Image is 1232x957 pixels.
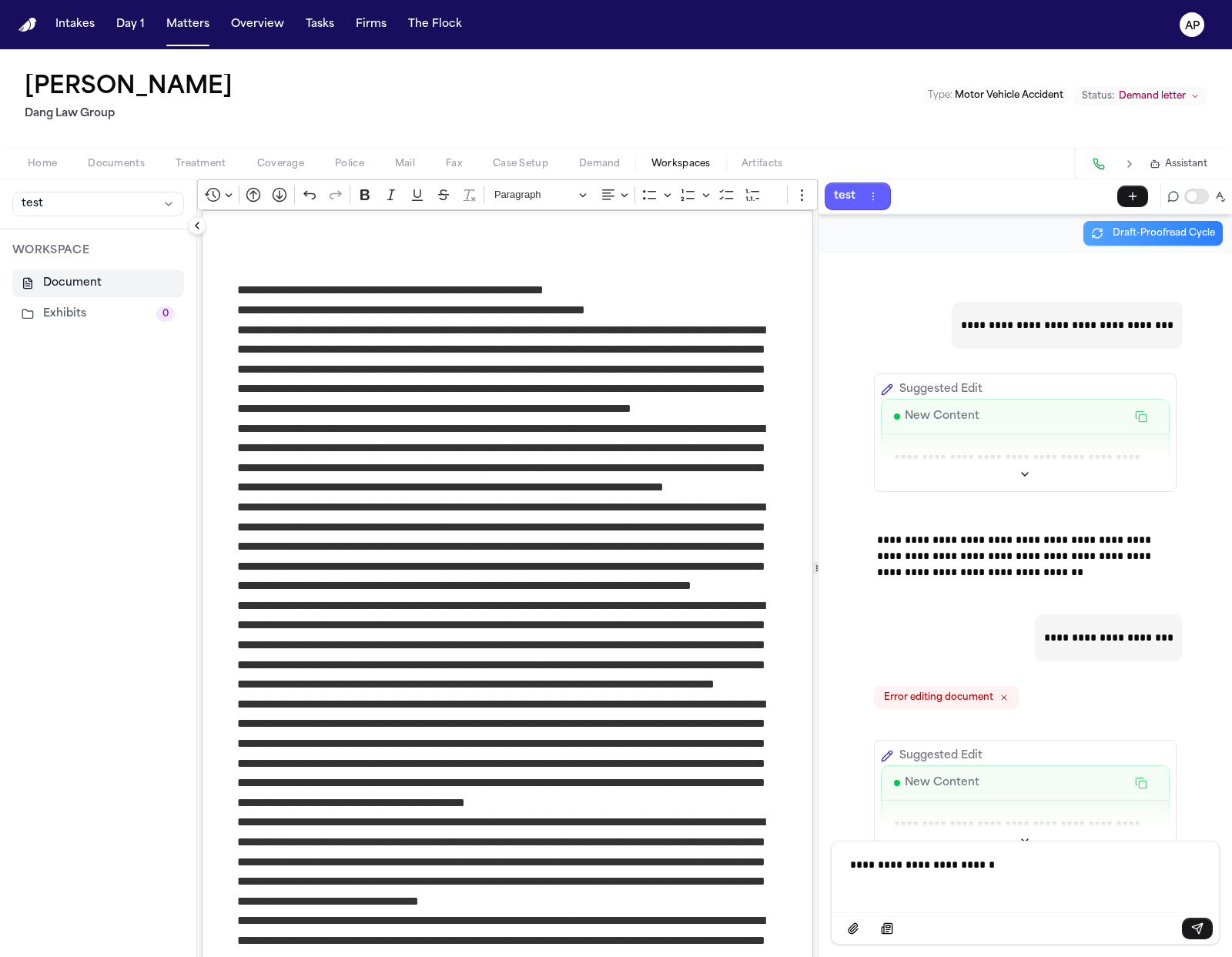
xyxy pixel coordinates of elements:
[25,74,233,102] h1: [PERSON_NAME]
[160,11,216,38] button: Matters
[350,11,393,38] button: Firms
[335,158,364,170] span: Police
[825,182,891,210] button: testThread actions
[881,830,1170,852] button: Show more
[225,11,290,38] button: Overview
[188,216,206,235] button: Collapse sidebar
[12,242,184,260] p: WORKSPACE
[446,158,462,170] span: Fax
[1119,90,1186,102] span: Demand letter
[88,158,145,170] span: Documents
[1113,227,1215,239] span: Draft-Proofread Cycle
[25,74,233,102] button: Edit matter name
[834,187,855,206] p: test
[156,306,175,322] span: 0
[899,380,983,399] p: Suggested Edit
[300,11,340,38] button: Tasks
[955,91,1063,100] span: Motor Vehicle Accident
[1126,772,1157,794] button: Copy new content
[881,463,1170,485] button: Show more
[1165,158,1207,170] span: Assistant
[1184,189,1209,204] button: Toggle proofreading mode
[22,196,43,212] span: test
[197,179,818,210] div: Editor toolbar
[742,158,783,170] span: Artifacts
[12,269,184,297] button: Document
[905,407,979,426] p: New Content
[18,18,37,32] img: Finch Logo
[832,842,1219,912] div: Message input
[12,192,184,216] button: test
[176,158,226,170] span: Treatment
[1126,406,1157,427] button: Copy new content
[49,11,101,38] button: Intakes
[838,918,869,939] button: Attach files
[1082,90,1114,102] span: Status:
[905,774,979,792] p: New Content
[28,158,57,170] span: Home
[1083,221,1223,246] button: Draft-Proofread Cycle
[579,158,621,170] span: Demand
[12,300,184,328] button: Exhibits0
[395,158,415,170] span: Mail
[1150,158,1207,170] button: Assistant
[25,105,239,123] h2: Dang Law Group
[884,691,993,704] span: Error editing document
[493,158,548,170] span: Case Setup
[257,158,304,170] span: Coverage
[872,918,902,939] button: Select demand example
[928,91,952,100] span: Type :
[899,747,983,765] p: Suggested Edit
[1182,918,1213,939] button: Send message
[923,88,1068,103] button: Edit Type: Motor Vehicle Accident
[494,186,574,204] span: Paragraph
[1088,153,1110,175] button: Make a Call
[651,158,711,170] span: Workspaces
[18,18,37,32] a: Home
[487,183,594,207] button: Paragraph, Heading
[110,11,151,38] button: Day 1
[865,188,882,205] button: Thread actions
[1185,21,1200,32] text: AP
[1074,87,1207,105] button: Change status from Demand letter
[402,11,468,38] button: The Flock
